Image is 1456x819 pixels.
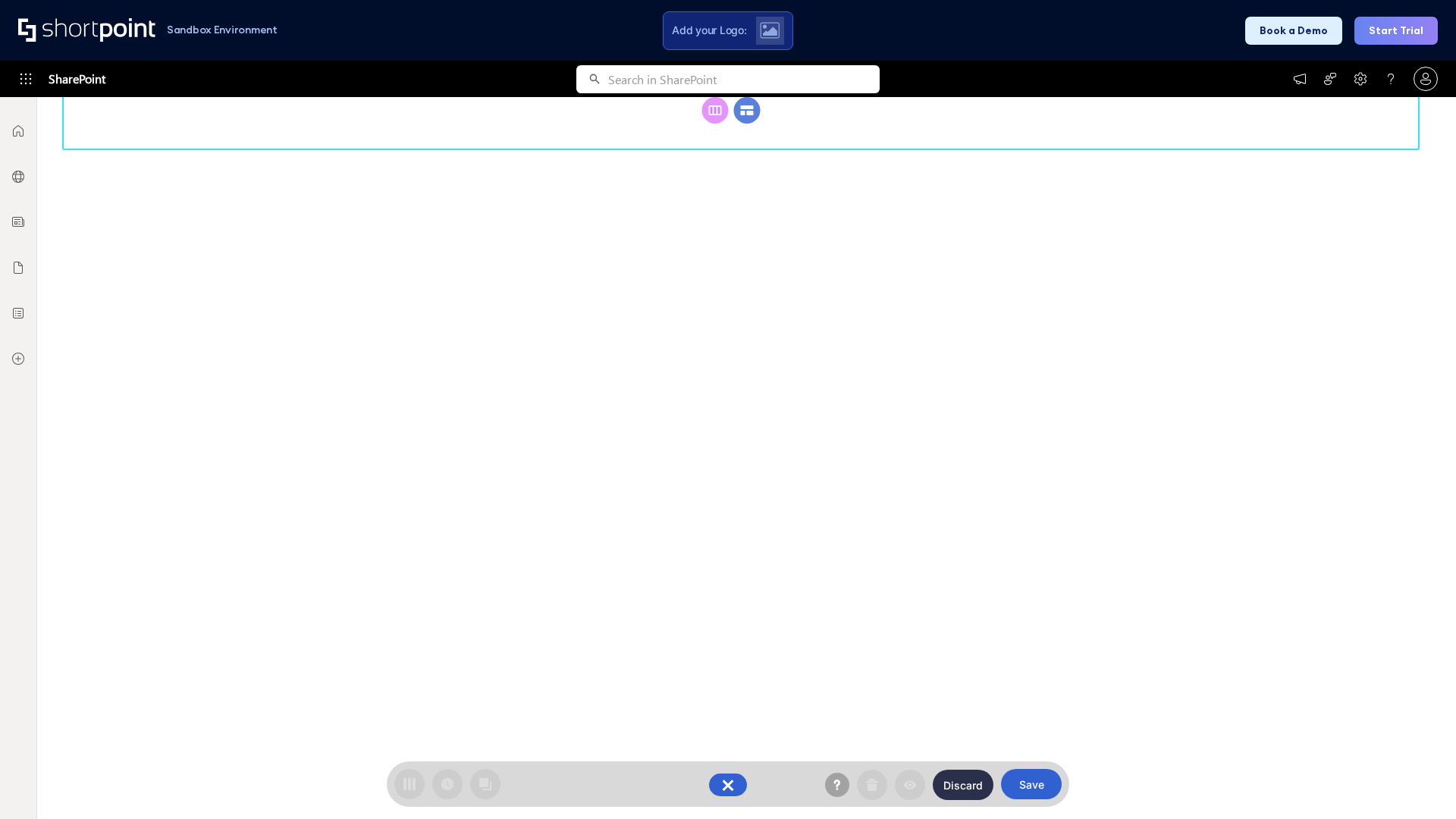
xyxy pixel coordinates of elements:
h1: Sandbox Environment [167,26,278,34]
button: Book a Demo [1245,17,1342,45]
button: Discard [933,770,993,800]
iframe: Chat Widget [1380,746,1456,819]
button: Start Trial [1354,17,1438,45]
button: Save [1001,769,1062,799]
input: Search in SharePoint [608,65,880,93]
span: Add your Logo: [672,24,746,37]
img: Upload logo [760,22,780,39]
span: SharePoint [49,61,105,97]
